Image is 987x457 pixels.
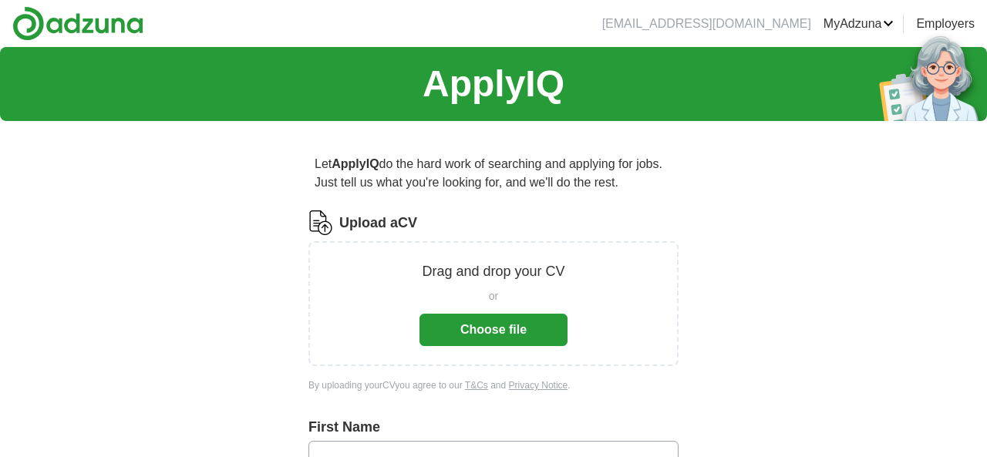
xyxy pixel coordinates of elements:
[423,56,564,112] h1: ApplyIQ
[308,378,679,392] div: By uploading your CV you agree to our and .
[419,314,568,346] button: Choose file
[308,210,333,235] img: CV Icon
[465,380,488,391] a: T&Cs
[509,380,568,391] a: Privacy Notice
[332,157,379,170] strong: ApplyIQ
[602,15,811,33] li: [EMAIL_ADDRESS][DOMAIN_NAME]
[12,6,143,41] img: Adzuna logo
[308,417,679,438] label: First Name
[489,288,498,304] span: or
[339,213,417,234] label: Upload a CV
[422,261,564,282] p: Drag and drop your CV
[824,15,894,33] a: MyAdzuna
[916,15,975,33] a: Employers
[308,149,679,198] p: Let do the hard work of searching and applying for jobs. Just tell us what you're looking for, an...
